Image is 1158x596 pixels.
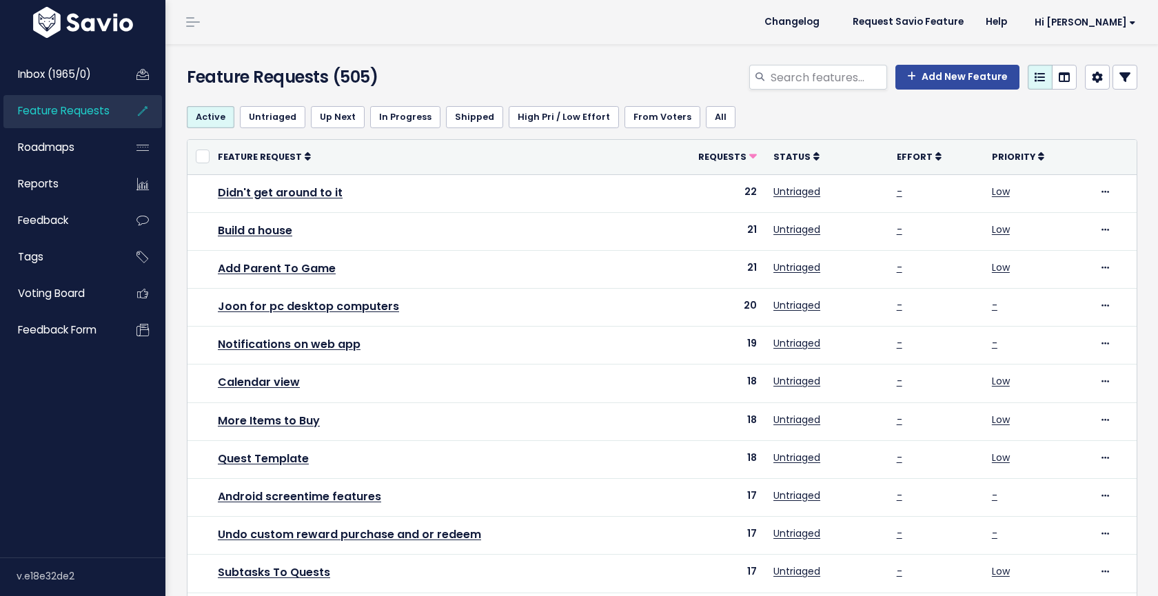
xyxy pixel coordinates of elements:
[218,150,311,163] a: Feature Request
[992,413,1010,427] a: Low
[992,336,997,350] a: -
[897,150,942,163] a: Effort
[17,558,165,594] div: v.e18e32de2
[18,322,96,337] span: Feedback form
[992,526,997,540] a: -
[18,67,91,81] span: Inbox (1965/0)
[370,106,440,128] a: In Progress
[992,185,1010,198] a: Low
[773,260,820,274] a: Untriaged
[897,151,933,163] span: Effort
[18,213,68,227] span: Feedback
[773,298,820,312] a: Untriaged
[773,413,820,427] a: Untriaged
[773,564,820,578] a: Untriaged
[18,286,85,300] span: Voting Board
[187,106,1137,128] ul: Filter feature requests
[992,298,997,312] a: -
[992,260,1010,274] a: Low
[649,517,765,555] td: 17
[992,150,1044,163] a: Priority
[897,451,902,464] a: -
[897,336,902,350] a: -
[3,241,114,273] a: Tags
[992,151,1035,163] span: Priority
[1018,12,1147,33] a: Hi [PERSON_NAME]
[649,364,765,402] td: 18
[842,12,975,32] a: Request Savio Feature
[3,95,114,127] a: Feature Requests
[3,132,114,163] a: Roadmaps
[649,212,765,250] td: 21
[764,17,820,27] span: Changelog
[897,413,902,427] a: -
[649,327,765,364] td: 19
[218,298,399,314] a: Joon for pc desktop computers
[992,223,1010,236] a: Low
[18,176,59,191] span: Reports
[773,489,820,502] a: Untriaged
[706,106,735,128] a: All
[1035,17,1136,28] span: Hi [PERSON_NAME]
[624,106,700,128] a: From Voters
[218,489,381,504] a: Android screentime features
[649,289,765,327] td: 20
[30,7,136,38] img: logo-white.9d6f32f41409.svg
[509,106,619,128] a: High Pri / Low Effort
[773,223,820,236] a: Untriaged
[218,223,292,238] a: Build a house
[992,564,1010,578] a: Low
[3,59,114,90] a: Inbox (1965/0)
[897,185,902,198] a: -
[773,451,820,464] a: Untriaged
[187,106,234,128] a: Active
[773,336,820,350] a: Untriaged
[218,526,481,542] a: Undo custom reward purchase and or redeem
[895,65,1019,90] a: Add New Feature
[769,65,887,90] input: Search features...
[240,106,305,128] a: Untriaged
[649,250,765,288] td: 21
[649,174,765,212] td: 22
[3,314,114,346] a: Feedback form
[311,106,365,128] a: Up Next
[18,103,110,118] span: Feature Requests
[773,185,820,198] a: Untriaged
[649,440,765,478] td: 18
[992,489,997,502] a: -
[218,374,300,390] a: Calendar view
[698,150,757,163] a: Requests
[3,278,114,309] a: Voting Board
[773,151,811,163] span: Status
[218,336,360,352] a: Notifications on web app
[218,413,320,429] a: More Items to Buy
[897,298,902,312] a: -
[218,564,330,580] a: Subtasks To Quests
[218,260,336,276] a: Add Parent To Game
[218,451,309,466] a: Quest Template
[218,185,343,201] a: Didn't get around to it
[897,564,902,578] a: -
[975,12,1018,32] a: Help
[992,374,1010,388] a: Low
[18,249,43,264] span: Tags
[897,223,902,236] a: -
[773,374,820,388] a: Untriaged
[649,479,765,517] td: 17
[698,151,746,163] span: Requests
[992,451,1010,464] a: Low
[897,374,902,388] a: -
[649,402,765,440] td: 18
[897,489,902,502] a: -
[18,140,74,154] span: Roadmaps
[773,526,820,540] a: Untriaged
[218,151,302,163] span: Feature Request
[446,106,503,128] a: Shipped
[773,150,820,163] a: Status
[897,526,902,540] a: -
[649,555,765,593] td: 17
[897,260,902,274] a: -
[3,168,114,200] a: Reports
[3,205,114,236] a: Feedback
[187,65,490,90] h4: Feature Requests (505)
